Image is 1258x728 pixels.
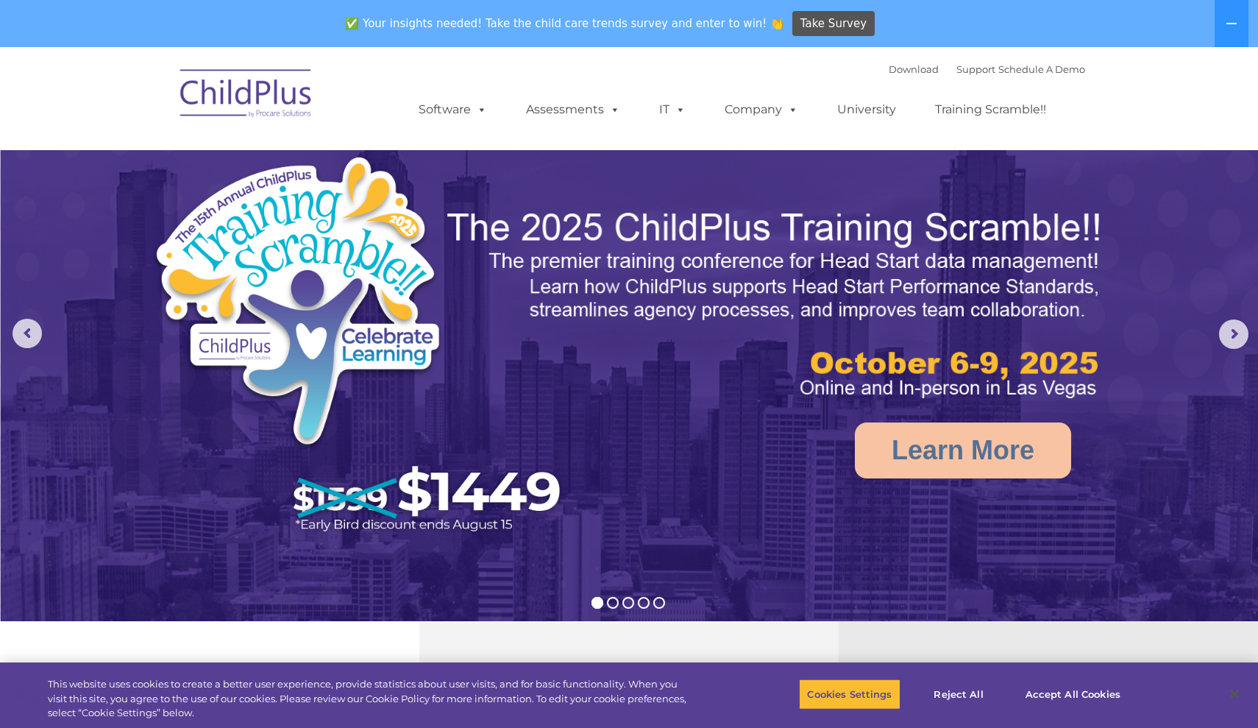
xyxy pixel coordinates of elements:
a: Training Scramble!! [920,95,1061,124]
a: University [822,95,911,124]
a: Company [710,95,813,124]
span: Take Survey [800,11,867,37]
span: ✅ Your insights needed! Take the child care trends survey and enter to win! 👏 [340,10,790,38]
div: This website uses cookies to create a better user experience, provide statistics about user visit... [48,677,692,721]
button: Reject All [913,679,1005,710]
a: Download [889,63,939,75]
a: Support [956,63,995,75]
a: Software [404,95,502,124]
a: Take Survey [792,11,875,37]
a: IT [644,95,700,124]
img: ChildPlus by Procare Solutions [173,59,320,132]
button: Cookies Settings [799,679,900,710]
a: Learn More [855,423,1071,478]
a: Assessments [511,95,635,124]
a: Schedule A Demo [998,63,1085,75]
font: | [889,63,1085,75]
button: Close [1218,678,1251,710]
button: Accept All Cookies [1017,679,1129,710]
